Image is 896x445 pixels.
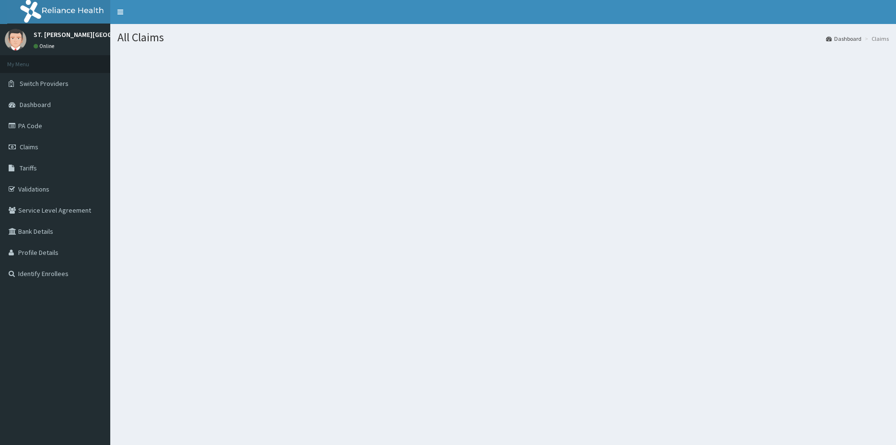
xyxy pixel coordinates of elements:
[34,31,154,38] p: ST. [PERSON_NAME][GEOGRAPHIC_DATA]
[20,164,37,172] span: Tariffs
[862,35,889,43] li: Claims
[20,143,38,151] span: Claims
[20,79,69,88] span: Switch Providers
[826,35,861,43] a: Dashboard
[20,100,51,109] span: Dashboard
[117,31,889,44] h1: All Claims
[5,29,26,50] img: User Image
[34,43,57,49] a: Online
